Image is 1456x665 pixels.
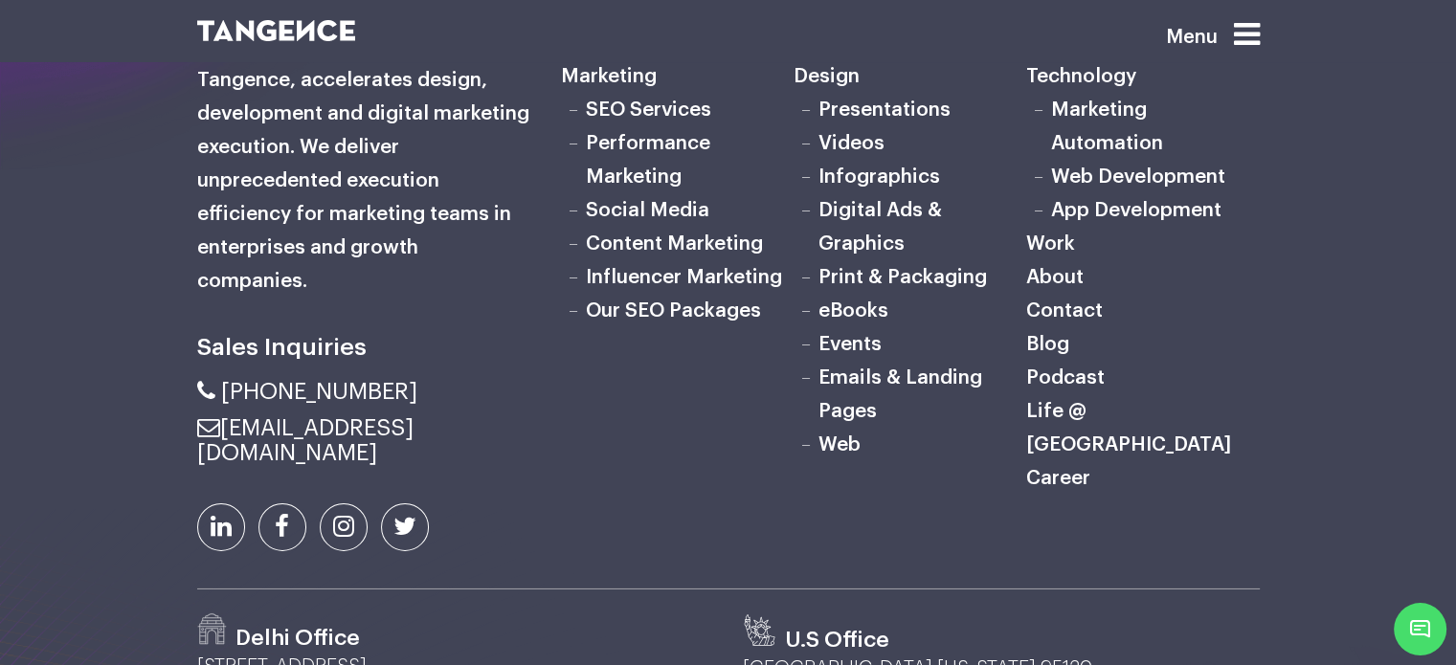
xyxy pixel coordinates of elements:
[1026,300,1103,321] a: Contact
[743,613,776,647] img: us.svg
[818,100,951,120] a: Presentations
[818,434,861,454] a: Web
[1026,367,1105,388] a: Podcast
[785,626,889,654] h3: U.S Office
[818,267,987,287] a: Print & Packaging
[561,60,794,94] h6: Marketing
[1026,233,1075,254] a: Work
[586,300,761,321] a: Our SEO Packages
[221,380,417,403] span: [PHONE_NUMBER]
[586,200,709,220] a: Social Media
[818,166,940,187] a: Infographics
[197,613,227,645] img: Path-529.png
[235,624,360,653] h3: Delhi Office
[586,267,782,287] a: Influencer Marketing
[586,100,711,120] a: SEO Services
[1051,166,1225,187] a: Web Development
[1051,200,1221,220] a: App Development
[197,327,532,367] h6: Sales Inquiries
[1026,468,1090,488] a: Career
[818,334,882,354] a: Events
[818,367,982,421] a: Emails & Landing Pages
[197,380,417,403] a: [PHONE_NUMBER]
[818,133,885,153] a: Videos
[1026,334,1069,354] a: Blog
[197,64,532,299] h6: Tangence, accelerates design, development and digital marketing execution. We deliver unprecedent...
[586,233,763,254] a: Content Marketing
[1026,60,1259,94] h6: Technology
[197,416,414,464] a: [EMAIL_ADDRESS][DOMAIN_NAME]
[1051,100,1163,153] a: Marketing Automation
[794,60,1026,94] h6: Design
[818,300,888,321] a: eBooks
[1394,603,1446,655] span: Chat Widget
[1026,267,1084,287] a: About
[818,200,942,254] a: Digital Ads & Graphics
[586,133,710,187] a: Performance Marketing
[1026,401,1231,454] a: Life @ [GEOGRAPHIC_DATA]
